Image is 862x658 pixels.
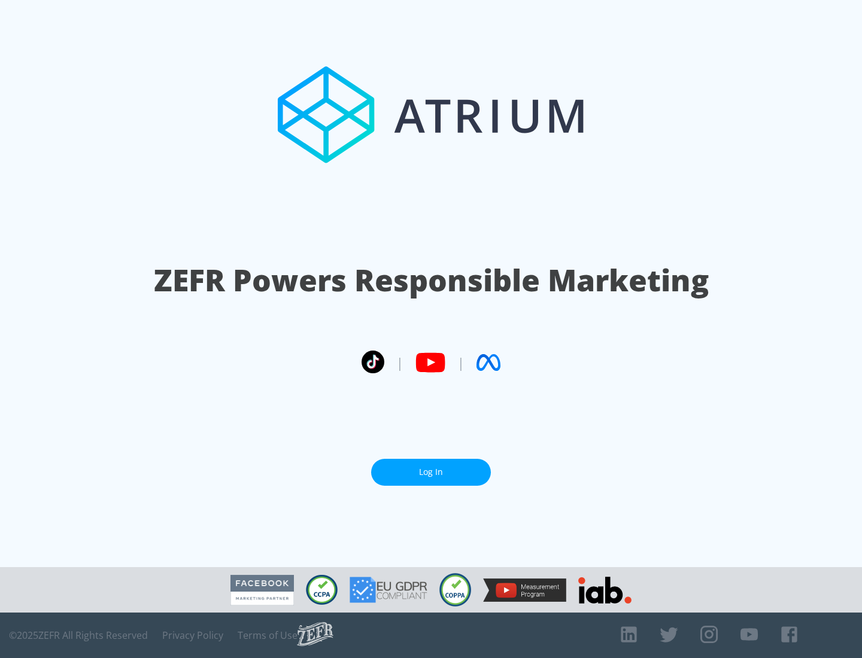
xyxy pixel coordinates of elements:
img: CCPA Compliant [306,575,338,605]
img: Facebook Marketing Partner [230,575,294,605]
img: IAB [578,577,632,604]
a: Log In [371,459,491,486]
span: © 2025 ZEFR All Rights Reserved [9,629,148,641]
span: | [396,354,403,371]
a: Privacy Policy [162,629,223,641]
h1: ZEFR Powers Responsible Marketing [154,260,709,301]
span: | [457,354,465,371]
a: Terms of Use [238,629,298,641]
img: GDPR Compliant [350,577,427,603]
img: COPPA Compliant [439,573,471,607]
img: YouTube Measurement Program [483,578,566,602]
